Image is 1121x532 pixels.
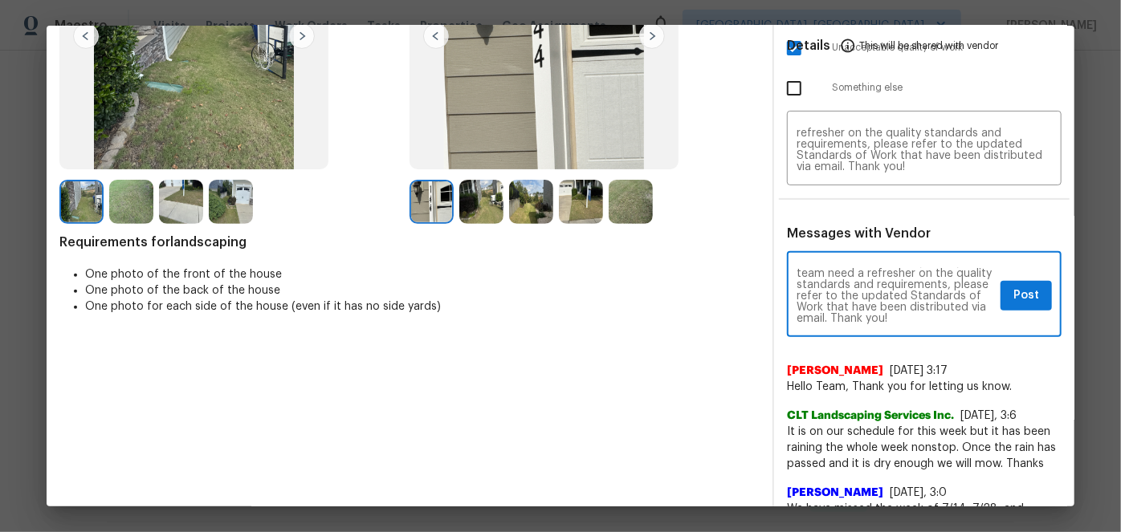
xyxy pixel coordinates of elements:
[423,23,449,49] img: left-chevron-button-url
[73,23,99,49] img: left-chevron-button-url
[832,81,1062,95] span: Something else
[787,485,883,501] span: [PERSON_NAME]
[85,298,760,315] li: One photo for each side of the house (even if it has no side yards)
[1001,281,1052,311] button: Post
[787,379,1062,395] span: Hello Team, Thank you for letting us know.
[289,23,315,49] img: right-chevron-button-url
[774,68,1074,108] div: Something else
[85,266,760,282] li: One photo of the front of the house
[960,410,1017,421] span: [DATE], 3:6
[787,363,883,379] span: [PERSON_NAME]
[787,408,954,424] span: CLT Landscaping Services Inc.
[59,234,760,250] span: Requirements for landscaping
[797,268,994,324] textarea: Maintenance Audit Team: Hello! Unfortunately, this Landscaping visit completed on [DATE] has been...
[639,23,665,49] img: right-chevron-button-url
[787,227,931,240] span: Messages with Vendor
[797,128,1052,173] textarea: Maintenance Audit Team: Hello! Unfortunately, this Landscaping visit completed on [DATE] has been...
[859,26,998,64] span: This will be shared with vendor
[890,487,947,498] span: [DATE], 3:0
[787,26,830,64] span: Details
[787,424,1062,472] span: It is on our schedule for this week but it has been raining the whole week nonstop. Once the rain...
[85,282,760,298] li: One photo of the back of the house
[890,365,948,376] span: [DATE] 3:17
[1013,286,1039,306] span: Post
